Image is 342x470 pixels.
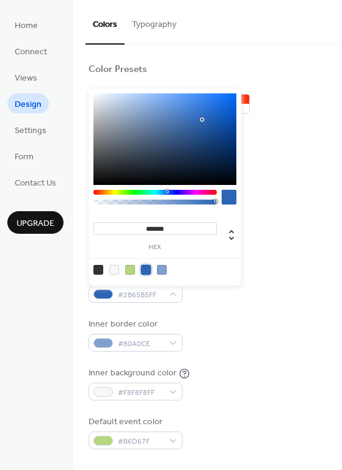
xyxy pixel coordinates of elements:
span: #B6D67F [118,435,163,448]
div: rgb(50, 50, 50) [93,265,103,275]
span: Home [15,20,38,32]
div: rgb(248, 248, 248) [109,265,119,275]
span: Views [15,72,37,85]
div: rgb(43, 101, 181) [141,265,151,275]
a: Views [7,67,45,87]
span: #80A0CE [118,338,163,350]
div: Default event color [89,416,180,428]
a: Settings [7,120,54,140]
div: rgb(182, 214, 127) [125,265,135,275]
span: #F8F8F8FF [118,386,163,399]
div: Inner border color [89,318,180,331]
span: Upgrade [16,217,54,230]
span: Design [15,98,42,111]
a: Connect [7,41,54,61]
span: #2B65B5FF [118,289,163,302]
a: Design [7,93,49,114]
div: Color Presets [89,63,147,76]
div: Inner background color [89,367,176,380]
label: hex [93,244,217,251]
span: Form [15,151,34,164]
span: Connect [15,46,47,59]
div: rgb(128, 160, 206) [157,265,167,275]
a: Contact Us [7,172,64,192]
span: Contact Us [15,177,56,190]
button: Upgrade [7,211,64,234]
a: Home [7,15,45,35]
a: Form [7,146,41,166]
span: Settings [15,125,46,137]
